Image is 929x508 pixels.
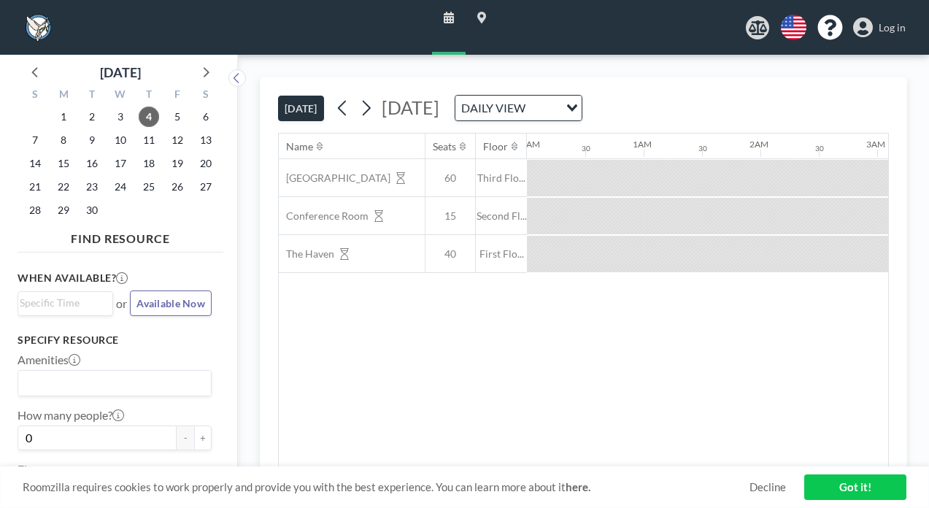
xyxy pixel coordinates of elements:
input: Search for option [20,295,104,311]
label: Floor [18,462,45,477]
span: Tuesday, September 9, 2025 [82,130,102,150]
span: Conference Room [279,209,369,223]
span: 15 [425,209,475,223]
span: Third Flo... [476,172,527,185]
div: S [191,86,220,105]
span: 40 [425,247,475,261]
span: Tuesday, September 16, 2025 [82,153,102,174]
input: Search for option [20,374,203,393]
div: Name [286,140,313,153]
span: Sunday, September 14, 2025 [25,153,45,174]
label: Amenities [18,353,80,367]
span: Thursday, September 11, 2025 [139,130,159,150]
span: Monday, September 29, 2025 [53,200,74,220]
span: Wednesday, September 24, 2025 [110,177,131,197]
button: - [177,426,194,450]
span: Roomzilla requires cookies to work properly and provide you with the best experience. You can lea... [23,480,749,494]
div: T [134,86,163,105]
span: Saturday, September 20, 2025 [196,153,216,174]
span: or [116,296,127,311]
span: Friday, September 12, 2025 [167,130,188,150]
span: The Haven [279,247,334,261]
div: 12AM [516,139,540,150]
span: Friday, September 5, 2025 [167,107,188,127]
a: Log in [853,18,906,38]
label: How many people? [18,408,124,423]
a: Decline [749,480,786,494]
span: [GEOGRAPHIC_DATA] [279,172,390,185]
div: Seats [433,140,456,153]
div: W [107,86,135,105]
span: Second Fl... [476,209,527,223]
input: Search for option [530,99,558,118]
span: Available Now [136,297,205,309]
span: Wednesday, September 3, 2025 [110,107,131,127]
div: S [21,86,50,105]
span: Saturday, September 6, 2025 [196,107,216,127]
span: Friday, September 26, 2025 [167,177,188,197]
img: organization-logo [23,13,53,42]
span: Saturday, September 13, 2025 [196,130,216,150]
span: Wednesday, September 10, 2025 [110,130,131,150]
div: Search for option [18,292,112,314]
div: Search for option [18,371,211,396]
button: [DATE] [278,96,324,121]
h4: FIND RESOURCE [18,226,223,246]
span: Sunday, September 28, 2025 [25,200,45,220]
div: 30 [815,144,824,153]
div: 30 [582,144,590,153]
span: Sunday, September 7, 2025 [25,130,45,150]
div: 30 [698,144,707,153]
div: T [78,86,107,105]
span: Saturday, September 27, 2025 [196,177,216,197]
button: + [194,426,212,450]
span: Thursday, September 18, 2025 [139,153,159,174]
span: Friday, September 19, 2025 [167,153,188,174]
span: Monday, September 1, 2025 [53,107,74,127]
div: Search for option [455,96,582,120]
span: Tuesday, September 2, 2025 [82,107,102,127]
div: 1AM [633,139,652,150]
button: Available Now [130,290,212,316]
span: Tuesday, September 30, 2025 [82,200,102,220]
div: M [50,86,78,105]
span: Monday, September 15, 2025 [53,153,74,174]
span: Sunday, September 21, 2025 [25,177,45,197]
span: Thursday, September 4, 2025 [139,107,159,127]
span: 60 [425,172,475,185]
a: here. [566,480,590,493]
div: Floor [483,140,508,153]
span: Thursday, September 25, 2025 [139,177,159,197]
a: Got it! [804,474,906,500]
span: Monday, September 8, 2025 [53,130,74,150]
h3: Specify resource [18,334,212,347]
div: [DATE] [100,62,141,82]
span: [DATE] [382,96,439,118]
div: 2AM [749,139,768,150]
span: DAILY VIEW [458,99,528,118]
span: Wednesday, September 17, 2025 [110,153,131,174]
span: Monday, September 22, 2025 [53,177,74,197]
span: First Flo... [476,247,527,261]
div: 3AM [866,139,885,150]
span: Tuesday, September 23, 2025 [82,177,102,197]
div: F [163,86,191,105]
span: Log in [879,21,906,34]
